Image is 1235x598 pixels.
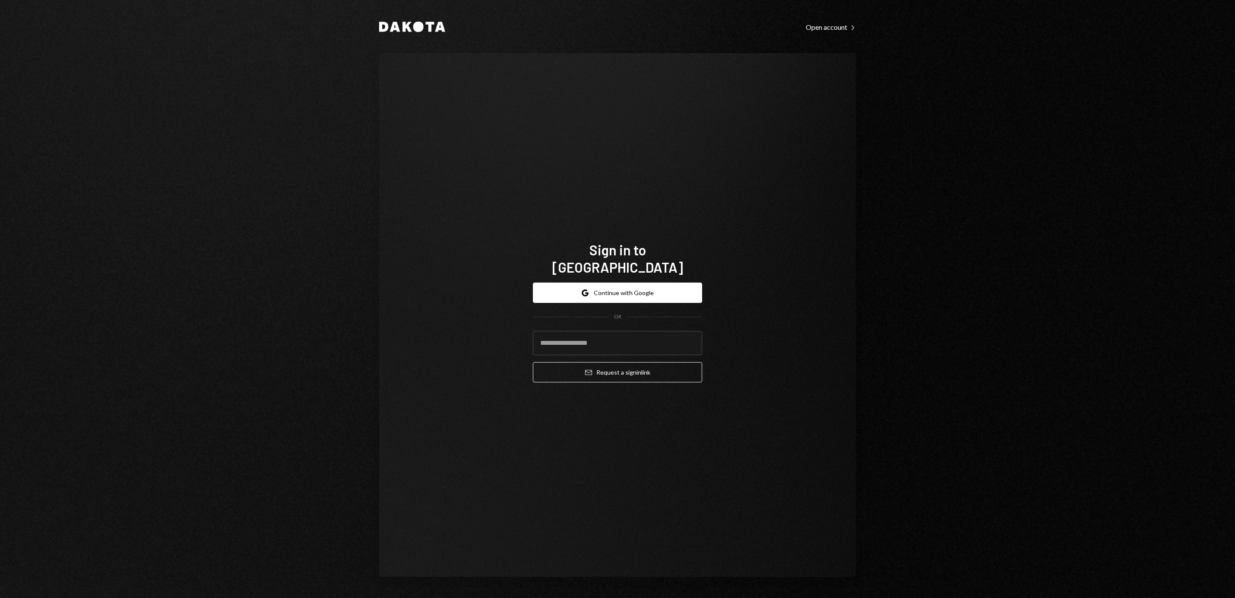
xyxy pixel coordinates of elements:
[806,22,856,32] a: Open account
[806,23,856,32] div: Open account
[533,362,702,382] button: Request a signinlink
[614,313,621,321] div: OR
[533,283,702,303] button: Continue with Google
[533,241,702,276] h1: Sign in to [GEOGRAPHIC_DATA]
